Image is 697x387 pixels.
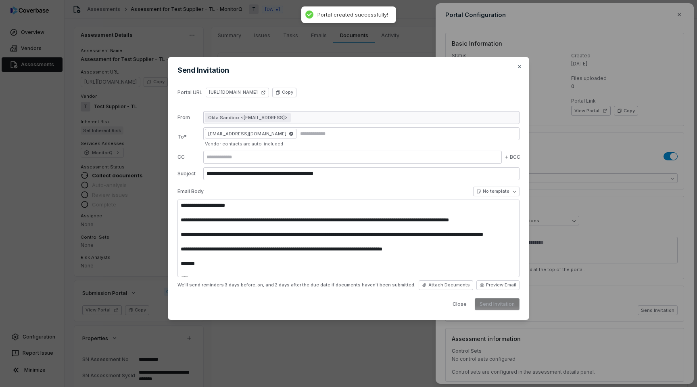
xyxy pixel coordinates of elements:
span: We'll send reminders [177,282,224,288]
span: 2 days after [275,282,301,288]
button: Attach Documents [419,280,473,290]
button: BCC [503,148,522,166]
label: Portal URL [177,89,202,96]
a: [URL][DOMAIN_NAME] [206,88,269,97]
button: Preview Email [476,280,520,290]
label: Email Body [177,188,204,195]
div: Vendor contacts are auto-included [205,141,520,147]
span: [EMAIL_ADDRESS][DOMAIN_NAME] [205,129,297,139]
button: Copy [272,88,296,97]
div: Portal created successfully! [317,11,388,18]
span: 3 days before, [225,282,257,288]
span: the due date if documents haven't been submitted. [302,282,415,288]
label: CC [177,154,200,160]
h2: Send Invitation [177,67,520,74]
label: From [177,114,200,121]
span: Attach Documents [428,282,470,288]
button: Close [448,298,472,310]
label: Subject [177,170,200,177]
span: Okta Sandbox <[EMAIL_ADDRESS]> [208,114,288,121]
span: on, and [257,282,274,288]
